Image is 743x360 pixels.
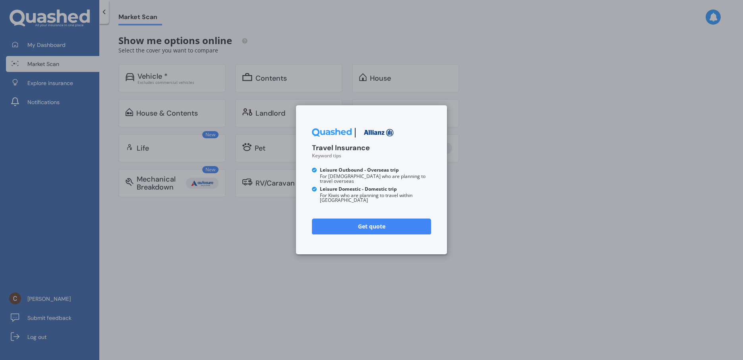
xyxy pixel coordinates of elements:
small: For [DEMOGRAPHIC_DATA] who are planning to travel overseas [320,168,431,184]
b: Leisure Outbound - Overseas trip [320,168,431,172]
small: For Kiwis who are planning to travel within [GEOGRAPHIC_DATA] [320,187,431,203]
a: Get quote [312,219,431,234]
small: Keyword tips [312,152,341,159]
img: Allianz.webp [359,125,399,140]
b: Leisure Domestic - Domestic trip [320,187,431,192]
h3: Travel Insurance [312,143,431,153]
